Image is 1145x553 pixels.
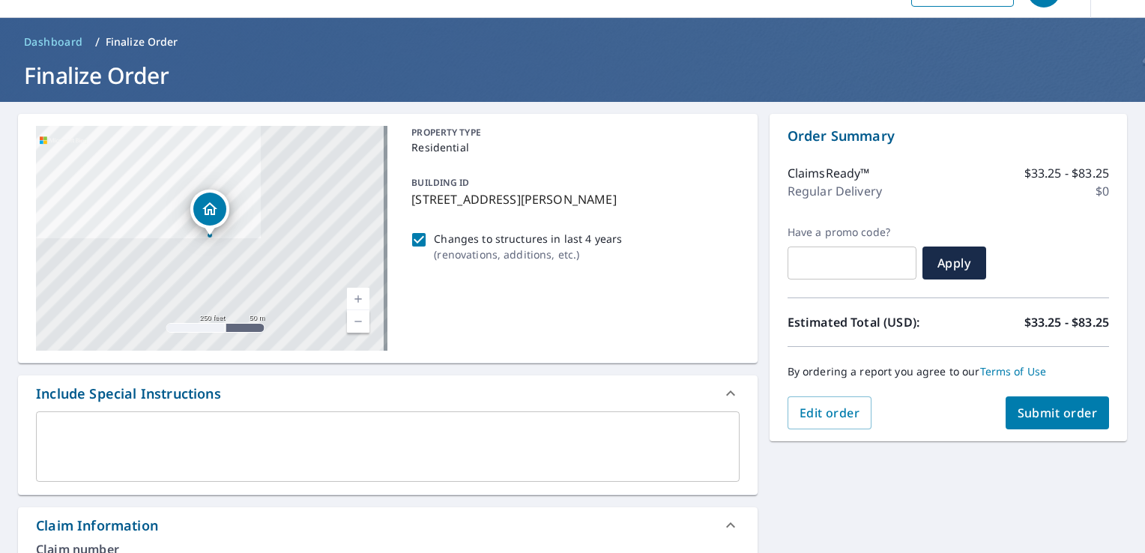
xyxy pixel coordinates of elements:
a: Current Level 17, Zoom In [347,288,369,310]
a: Current Level 17, Zoom Out [347,310,369,333]
div: Claim Information [36,516,158,536]
p: $33.25 - $83.25 [1024,164,1109,182]
button: Edit order [788,396,872,429]
p: Regular Delivery [788,182,882,200]
p: Residential [411,139,733,155]
nav: breadcrumb [18,30,1127,54]
span: Edit order [800,405,860,421]
li: / [95,33,100,51]
p: By ordering a report you agree to our [788,365,1109,378]
p: Order Summary [788,126,1109,146]
p: $33.25 - $83.25 [1024,313,1109,331]
a: Dashboard [18,30,89,54]
span: Dashboard [24,34,83,49]
span: Submit order [1018,405,1098,421]
button: Submit order [1006,396,1110,429]
div: Claim Information [18,507,758,543]
p: Finalize Order [106,34,178,49]
div: Include Special Instructions [36,384,221,404]
p: Estimated Total (USD): [788,313,949,331]
h1: Finalize Order [18,60,1127,91]
p: BUILDING ID [411,176,469,189]
button: Apply [922,247,986,279]
a: Terms of Use [980,364,1047,378]
div: Dropped pin, building 1, Residential property, 1806 Tanyard Rd Hernando, MS 38632 [190,190,229,236]
p: ClaimsReady™ [788,164,870,182]
p: PROPERTY TYPE [411,126,733,139]
p: [STREET_ADDRESS][PERSON_NAME] [411,190,733,208]
p: Changes to structures in last 4 years [434,231,622,247]
div: Include Special Instructions [18,375,758,411]
label: Have a promo code? [788,226,916,239]
span: Apply [934,255,974,271]
p: $0 [1096,182,1109,200]
p: ( renovations, additions, etc. ) [434,247,622,262]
